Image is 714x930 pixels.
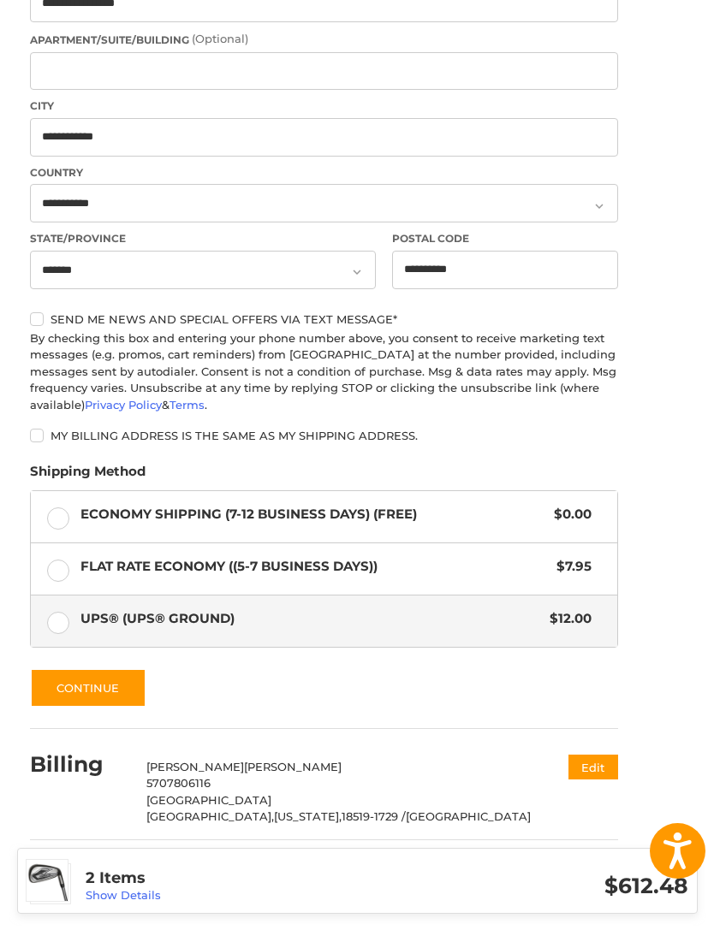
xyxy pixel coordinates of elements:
[274,809,342,823] span: [US_STATE],
[30,31,618,48] label: Apartment/Suite/Building
[30,668,146,708] button: Continue
[549,557,592,577] span: $7.95
[406,809,531,823] span: [GEOGRAPHIC_DATA]
[192,32,248,45] small: (Optional)
[146,809,274,823] span: [GEOGRAPHIC_DATA],
[170,398,205,412] a: Terms
[80,557,549,577] span: Flat Rate Economy ((5-7 Business Days))
[30,429,618,442] label: My billing address is the same as my shipping address.
[244,760,342,773] span: [PERSON_NAME]
[85,398,162,412] a: Privacy Policy
[30,462,146,489] legend: Shipping Method
[86,888,161,902] a: Show Details
[392,231,617,246] label: Postal Code
[80,609,542,629] span: UPS® (UPS® Ground)
[542,609,592,629] span: $12.00
[80,505,546,524] span: Economy Shipping (7-12 Business Days) (Free)
[30,98,618,114] label: City
[146,760,244,773] span: [PERSON_NAME]
[30,165,618,181] label: Country
[30,330,618,414] div: By checking this box and entering your phone number above, you consent to receive marketing text ...
[546,505,592,524] span: $0.00
[86,868,387,888] h3: 2 Items
[30,231,376,246] label: State/Province
[146,793,271,807] span: [GEOGRAPHIC_DATA]
[30,751,130,778] h2: Billing
[27,860,68,901] img: Cobra Darkspeed Irons
[146,776,211,790] span: 5707806116
[387,873,688,899] h3: $612.48
[342,809,406,823] span: 18519-1729 /
[568,755,618,779] button: Edit
[30,312,618,326] label: Send me news and special offers via text message*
